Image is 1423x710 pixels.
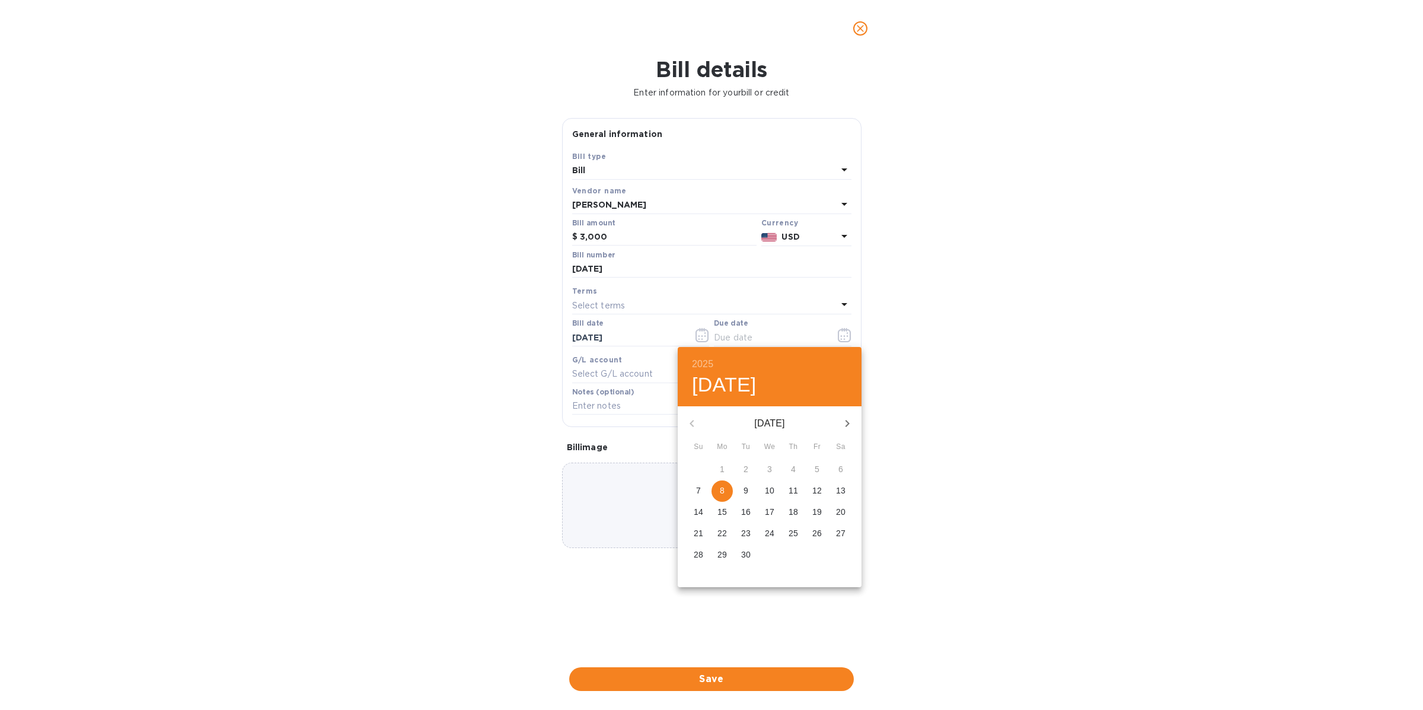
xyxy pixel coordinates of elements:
button: 22 [711,523,733,545]
button: 13 [830,480,851,502]
p: 15 [717,506,727,518]
p: 28 [694,549,703,561]
p: 19 [812,506,822,518]
p: 20 [836,506,845,518]
p: 30 [741,549,751,561]
button: 9 [735,480,757,502]
button: 24 [759,523,780,545]
span: Su [688,441,709,453]
p: 24 [765,527,774,539]
p: 8 [720,485,725,496]
span: Mo [711,441,733,453]
button: 2025 [692,356,713,372]
button: 8 [711,480,733,502]
span: Th [783,441,804,453]
span: Tu [735,441,757,453]
p: 27 [836,527,845,539]
button: 20 [830,502,851,523]
p: 21 [694,527,703,539]
button: 21 [688,523,709,545]
button: 26 [806,523,828,545]
p: [DATE] [706,416,833,431]
p: 17 [765,506,774,518]
p: 7 [696,485,701,496]
button: 10 [759,480,780,502]
button: 30 [735,545,757,566]
button: 15 [711,502,733,523]
p: 13 [836,485,845,496]
p: 26 [812,527,822,539]
button: 19 [806,502,828,523]
button: 23 [735,523,757,545]
p: 11 [789,485,798,496]
p: 10 [765,485,774,496]
button: [DATE] [692,372,757,397]
button: 17 [759,502,780,523]
button: 14 [688,502,709,523]
button: 7 [688,480,709,502]
span: Sa [830,441,851,453]
p: 18 [789,506,798,518]
p: 16 [741,506,751,518]
p: 23 [741,527,751,539]
button: 11 [783,480,804,502]
button: 18 [783,502,804,523]
button: 16 [735,502,757,523]
button: 28 [688,545,709,566]
p: 22 [717,527,727,539]
p: 14 [694,506,703,518]
button: 12 [806,480,828,502]
span: Fr [806,441,828,453]
p: 29 [717,549,727,561]
button: 27 [830,523,851,545]
p: 9 [744,485,748,496]
span: We [759,441,780,453]
button: 25 [783,523,804,545]
button: 29 [711,545,733,566]
p: 25 [789,527,798,539]
p: 12 [812,485,822,496]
